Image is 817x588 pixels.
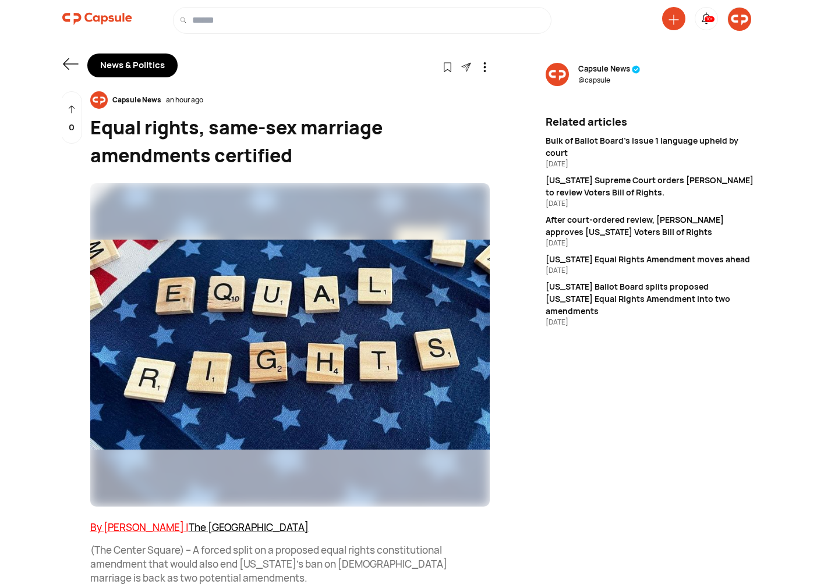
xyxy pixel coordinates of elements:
[69,121,75,134] p: 0
[546,159,755,169] div: [DATE]
[578,63,641,75] span: Capsule News
[546,265,755,276] div: [DATE]
[546,174,755,198] div: [US_STATE] Supreme Court orders [PERSON_NAME] to review Voters Bill of Rights.
[90,91,108,109] img: resizeImage
[728,8,751,31] img: resizeImage
[90,113,490,169] div: Equal rights, same-sex marriage amendments certified
[578,75,641,85] span: @ capsule
[90,543,490,585] p: (The Center Square) – A forced split on a proposed equal rights constitutional amendment that wou...
[189,521,309,534] a: The [GEOGRAPHIC_DATA]
[546,317,755,327] div: [DATE]
[108,95,166,105] div: Capsule News
[546,213,755,238] div: After court-ordered review, [PERSON_NAME] approves [US_STATE] Voters Bill of Rights
[546,253,755,265] div: [US_STATE] Equal Rights Amendment moves ahead
[546,63,569,86] img: resizeImage
[546,198,755,209] div: [DATE]
[546,238,755,248] div: [DATE]
[632,65,641,74] img: tick
[705,16,715,23] div: 10+
[90,183,490,507] img: resizeImage
[62,7,132,34] a: logo
[546,280,755,317] div: [US_STATE] Ballot Board splits proposed [US_STATE] Equal Rights Amendment into two amendments
[166,95,203,105] div: an hour ago
[546,114,755,130] div: Related articles
[90,521,189,534] a: By [PERSON_NAME] |
[62,7,132,30] img: logo
[87,54,178,77] div: News & Politics
[546,134,755,159] div: Bulk of Ballot Board’s Issue 1 language upheld by court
